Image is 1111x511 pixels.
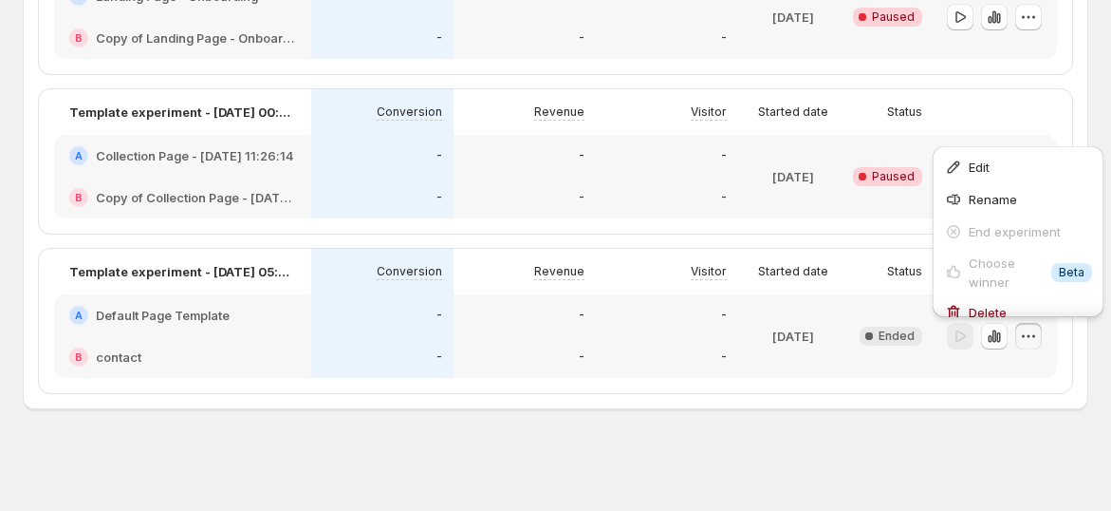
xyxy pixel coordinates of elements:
p: - [436,148,442,163]
p: - [721,190,727,205]
span: Paused [872,169,915,184]
p: - [579,30,584,46]
p: Revenue [534,104,584,120]
p: - [436,308,442,323]
p: Started date [758,104,828,120]
p: - [579,190,584,205]
span: Rename [969,192,1017,207]
p: - [436,190,442,205]
button: Choose winnerInfoBeta [938,249,1098,295]
p: Revenue [534,264,584,279]
h2: Copy of Collection Page - [DATE] 11:26:14 [96,188,296,207]
span: Ended [879,329,915,344]
h2: A [75,310,83,321]
h2: B [75,351,83,363]
span: Paused [872,9,915,25]
p: [DATE] [772,8,814,27]
p: Conversion [377,104,442,120]
h2: Default Page Template [96,306,230,325]
p: Conversion [377,264,442,279]
button: Edit [938,152,1098,182]
p: - [721,308,727,323]
p: - [721,350,727,365]
p: - [579,308,584,323]
span: Edit [969,160,990,175]
p: [DATE] [772,327,814,346]
h2: Copy of Landing Page - Onboarding [96,28,296,47]
p: Visitor [691,264,727,279]
p: - [579,350,584,365]
h2: B [75,192,83,203]
button: Rename [938,184,1098,215]
p: Status [887,104,922,120]
h2: A [75,150,83,161]
p: Template experiment - [DATE] 00:44:38 [69,103,296,122]
p: Template experiment - [DATE] 05:31:15 [69,262,296,281]
p: - [721,30,727,46]
button: Delete [938,297,1098,328]
p: Visitor [691,104,727,120]
span: Choose winner [969,255,1015,290]
h2: B [75,32,83,44]
button: End experiment [938,217,1098,247]
p: Started date [758,264,828,279]
span: End experiment [969,224,1061,239]
span: Delete [969,305,1007,320]
span: Beta [1059,265,1084,280]
p: - [579,148,584,163]
p: Status [887,264,922,279]
h2: Collection Page - [DATE] 11:26:14 [96,146,293,165]
p: [DATE] [772,167,814,186]
p: - [721,148,727,163]
h2: contact [96,348,141,367]
p: - [436,30,442,46]
p: - [436,350,442,365]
